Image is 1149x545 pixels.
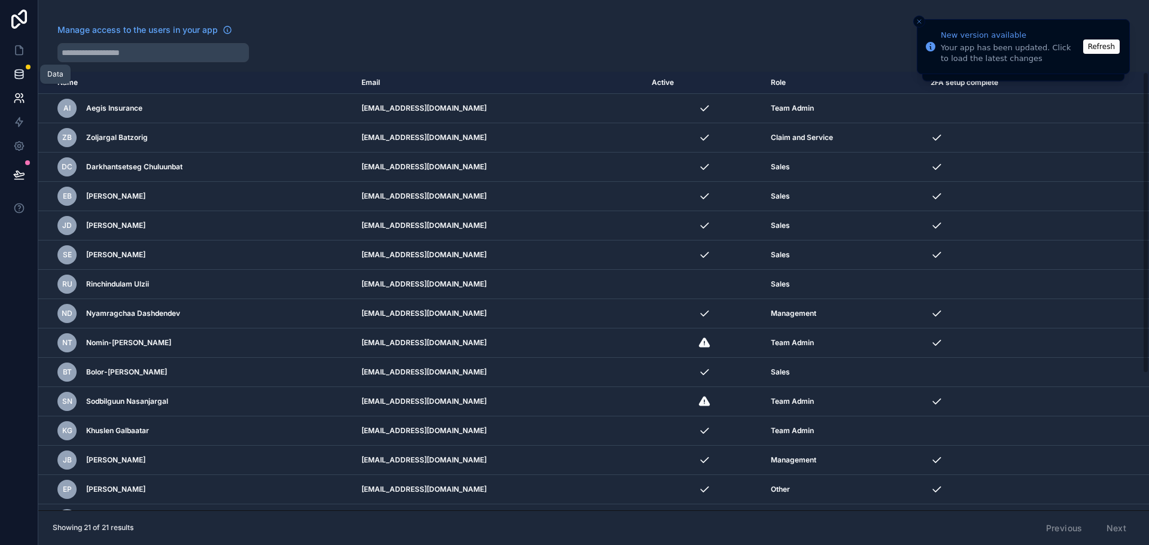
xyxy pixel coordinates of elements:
span: Team Admin [771,103,814,113]
span: Sales [771,191,790,201]
td: [EMAIL_ADDRESS][DOMAIN_NAME] [354,153,645,182]
span: DC [62,162,72,172]
button: Close toast [913,16,925,28]
th: Role [764,72,923,94]
td: [EMAIL_ADDRESS][DOMAIN_NAME] [354,504,645,534]
span: AI [63,103,71,113]
span: [PERSON_NAME] [86,250,145,260]
th: Name [38,72,354,94]
span: Nomin-[PERSON_NAME] [86,338,171,348]
span: [PERSON_NAME] [86,455,145,465]
span: Team Admin [771,338,814,348]
div: scrollable content [38,72,1149,510]
span: EP [63,485,72,494]
td: [EMAIL_ADDRESS][DOMAIN_NAME] [354,299,645,328]
span: Rinchindulam Ulzii [86,279,149,289]
span: Management [771,455,816,465]
span: NT [62,338,72,348]
span: [PERSON_NAME] [86,191,145,201]
span: Team Admin [771,426,814,436]
td: [EMAIL_ADDRESS][DOMAIN_NAME] [354,182,645,211]
span: RU [62,279,72,289]
span: Sales [771,250,790,260]
th: Active [645,72,763,94]
span: Darkhantsetseg Chuluunbat [86,162,183,172]
td: [EMAIL_ADDRESS][DOMAIN_NAME] [354,94,645,123]
span: BT [63,367,72,377]
span: Sales [771,221,790,230]
td: [EMAIL_ADDRESS][DOMAIN_NAME] [354,123,645,153]
td: [EMAIL_ADDRESS][DOMAIN_NAME] [354,240,645,270]
div: Data [47,69,63,79]
td: [EMAIL_ADDRESS][DOMAIN_NAME] [354,358,645,387]
span: Manage access to the users in your app [57,24,218,36]
span: EB [63,191,72,201]
th: Email [354,72,645,94]
span: Other [771,485,790,494]
span: Team Admin [771,397,814,406]
td: [EMAIL_ADDRESS][DOMAIN_NAME] [354,328,645,358]
span: [PERSON_NAME] [86,221,145,230]
td: [EMAIL_ADDRESS][DOMAIN_NAME] [354,387,645,416]
td: [EMAIL_ADDRESS][DOMAIN_NAME] [354,446,645,475]
span: Sodbilguun Nasanjargal [86,397,168,406]
span: KG [62,426,72,436]
div: New version available [941,29,1080,41]
span: SE [63,250,72,260]
span: Khuslen Galbaatar [86,426,149,436]
td: [EMAIL_ADDRESS][DOMAIN_NAME] [354,270,645,299]
div: Your app has been updated. Click to load the latest changes [941,42,1080,64]
span: Aegis Insurance [86,103,142,113]
span: Zoljargal Batzorig [86,133,148,142]
span: Claim and Service [771,133,833,142]
span: Nyamragchaa Dashdendev [86,309,180,318]
a: Manage access to the users in your app [57,24,232,36]
th: 2FA setup complete [923,72,1095,94]
td: [EMAIL_ADDRESS][DOMAIN_NAME] [354,475,645,504]
span: Sales [771,367,790,377]
span: JB [63,455,72,465]
button: Refresh [1083,39,1120,54]
span: Sales [771,279,790,289]
td: [EMAIL_ADDRESS][DOMAIN_NAME] [354,211,645,240]
span: Showing 21 of 21 results [53,523,133,532]
td: [EMAIL_ADDRESS][DOMAIN_NAME] [354,416,645,446]
span: Management [771,309,816,318]
span: SN [62,397,72,406]
span: Sales [771,162,790,172]
span: JD [62,221,72,230]
span: ZB [62,133,72,142]
span: ND [62,309,72,318]
span: [PERSON_NAME] [86,485,145,494]
span: Bolor-[PERSON_NAME] [86,367,167,377]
